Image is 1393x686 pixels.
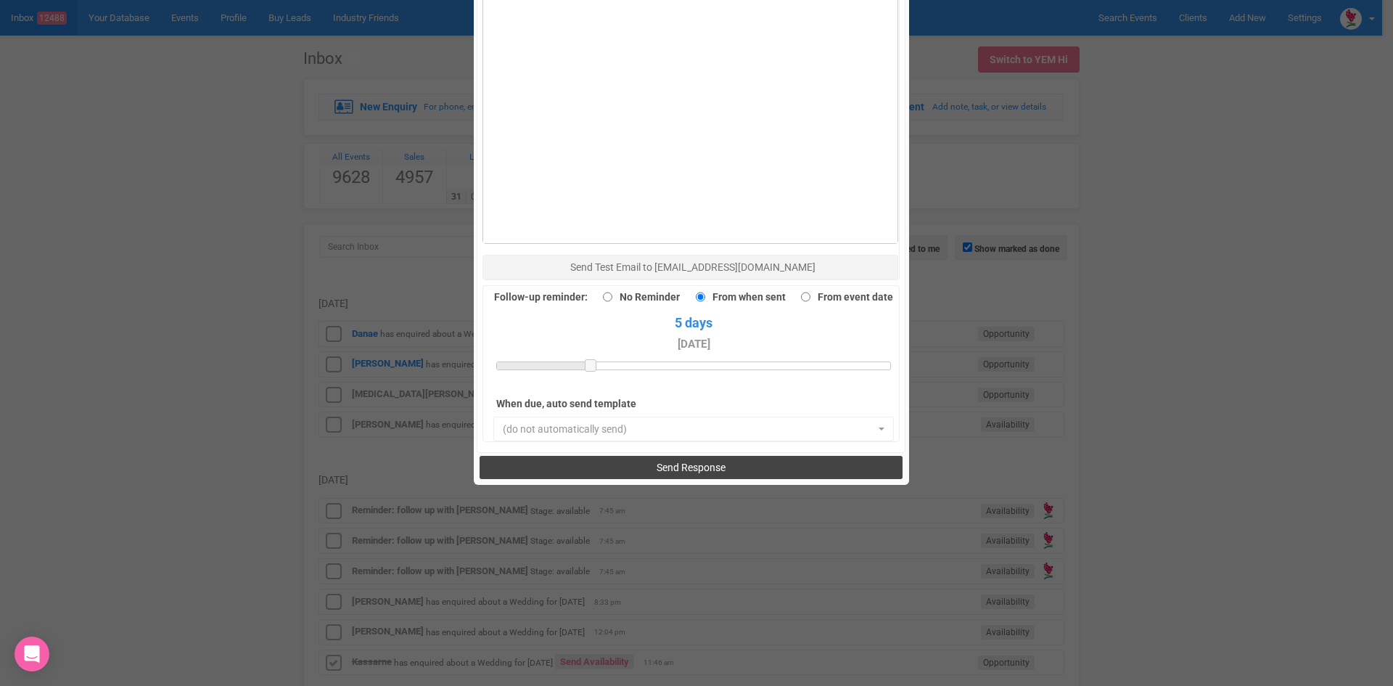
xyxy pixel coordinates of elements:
label: No Reminder [596,287,680,307]
label: From when sent [689,287,786,307]
div: Open Intercom Messenger [15,637,49,671]
span: Send Test Email to [EMAIL_ADDRESS][DOMAIN_NAME] [570,261,815,273]
label: From event date [794,287,893,307]
label: Follow-up reminder: [494,287,588,307]
span: (do not automatically send) [503,422,876,436]
span: 5 days [496,313,891,354]
label: When due, auto send template [496,393,699,414]
span: Send Response [657,462,726,473]
small: [DATE] [678,338,710,351]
